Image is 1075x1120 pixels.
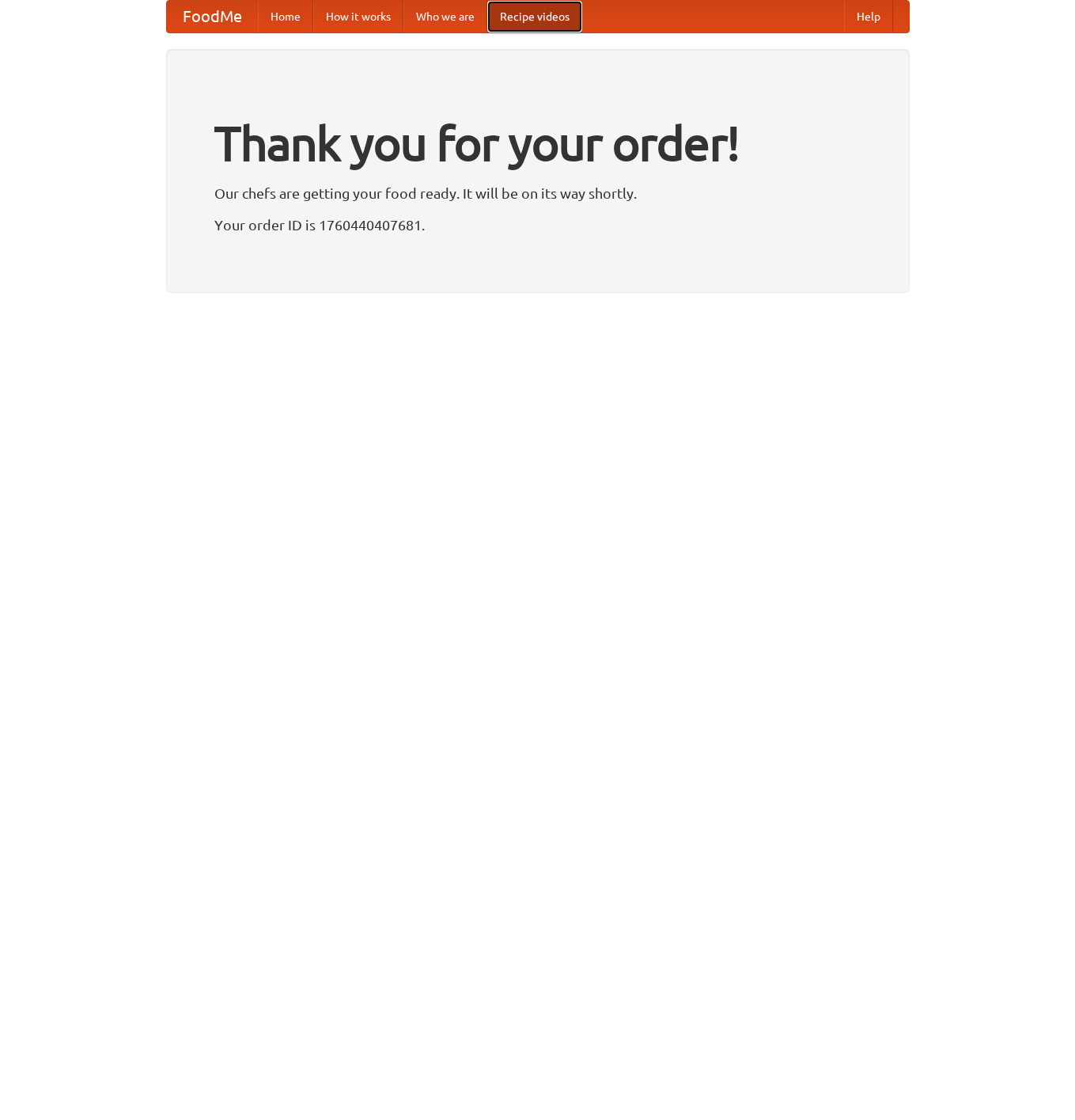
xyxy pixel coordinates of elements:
[214,105,861,181] h1: Thank you for your order!
[313,1,403,32] a: How it works
[214,181,861,205] p: Our chefs are getting your food ready. It will be on its way shortly.
[258,1,313,32] a: Home
[844,1,893,32] a: Help
[167,1,258,32] a: FoodMe
[214,213,861,237] p: Your order ID is 1760440407681.
[487,1,582,32] a: Recipe videos
[403,1,487,32] a: Who we are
